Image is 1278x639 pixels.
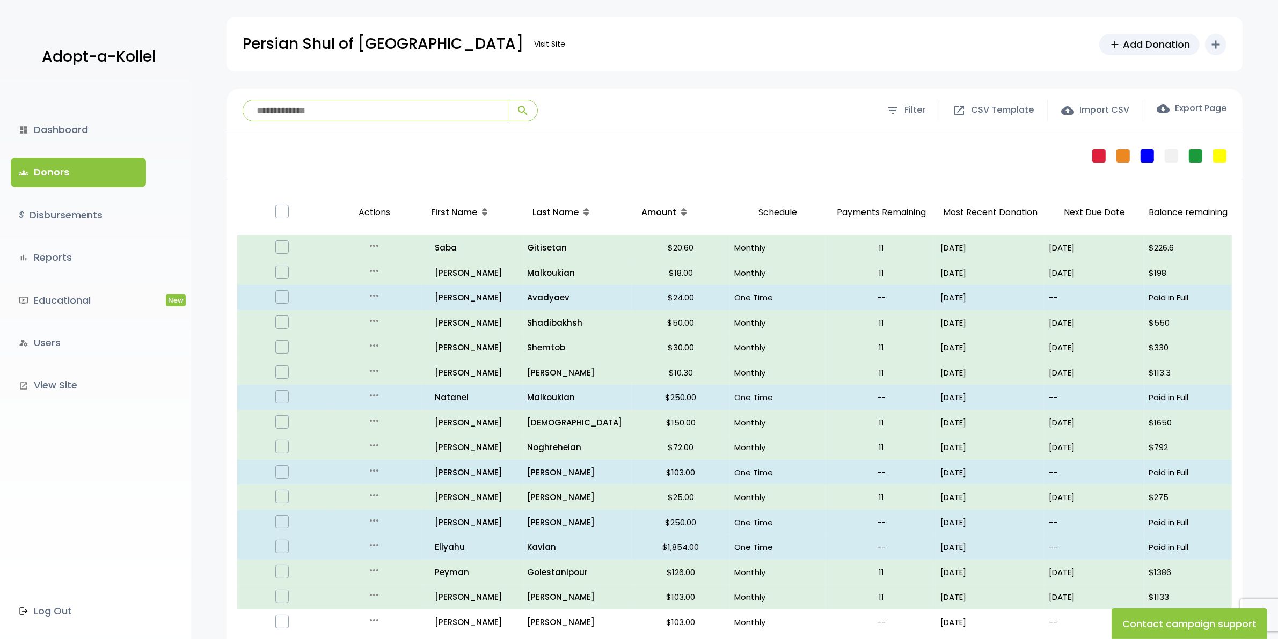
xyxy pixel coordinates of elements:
[1149,565,1228,579] p: $1386
[368,314,381,327] i: more_horiz
[940,266,1040,280] p: [DATE]
[953,104,966,117] span: open_in_new
[528,340,627,355] p: Shemtob
[636,365,726,380] p: $10.30
[636,515,726,530] p: $250.00
[1049,205,1140,221] p: Next Due Date
[427,415,518,430] p: [PERSON_NAME]
[528,240,627,255] a: Gitisetan
[11,597,146,626] a: Log Out
[1123,37,1190,52] span: Add Donation
[1049,615,1140,629] p: --
[940,440,1040,454] p: [DATE]
[734,365,822,380] p: Monthly
[427,440,518,454] a: [PERSON_NAME]
[368,514,381,527] i: more_horiz
[368,489,381,502] i: more_horiz
[11,115,146,144] a: dashboardDashboard
[427,340,518,355] a: [PERSON_NAME]
[368,589,381,601] i: more_horiz
[1149,365,1228,380] p: $113.3
[427,390,518,405] p: Natanel
[331,194,417,231] p: Actions
[528,415,627,430] p: [DEMOGRAPHIC_DATA]
[1049,515,1140,530] p: --
[904,102,925,118] span: Filter
[1157,102,1226,115] label: Export Page
[830,390,932,405] p: --
[636,315,726,330] p: $50.00
[427,615,518,629] a: [PERSON_NAME]
[1109,39,1121,50] span: add
[1049,315,1140,330] p: [DATE]
[636,540,726,554] p: $1,854.00
[528,565,627,579] a: Golestanipour
[36,31,156,83] a: Adopt-a-Kollel
[368,289,381,302] i: more_horiz
[528,390,627,405] a: Malkoukian
[1049,240,1140,255] p: [DATE]
[886,104,899,117] span: filter_list
[427,465,518,480] p: [PERSON_NAME]
[431,206,477,218] span: First Name
[1149,205,1228,221] p: Balance remaining
[1149,590,1228,604] p: $1133
[533,206,579,218] span: Last Name
[636,465,726,480] p: $103.00
[528,590,627,604] a: [PERSON_NAME]
[940,490,1040,504] p: [DATE]
[19,168,28,178] span: groups
[427,240,518,255] a: Saba
[528,515,627,530] a: [PERSON_NAME]
[636,240,726,255] p: $20.60
[830,440,932,454] p: 11
[516,104,529,117] span: search
[940,290,1040,305] p: [DATE]
[1049,465,1140,480] p: --
[830,266,932,280] p: 11
[528,540,627,554] a: Kavian
[368,464,381,477] i: more_horiz
[427,365,518,380] a: [PERSON_NAME]
[940,540,1040,554] p: [DATE]
[528,615,627,629] p: [PERSON_NAME]
[641,206,676,218] span: Amount
[1157,102,1170,115] span: cloud_download
[368,539,381,552] i: more_horiz
[971,102,1034,118] span: CSV Template
[19,338,28,348] i: manage_accounts
[636,565,726,579] p: $126.00
[368,339,381,352] i: more_horiz
[940,240,1040,255] p: [DATE]
[427,540,518,554] a: Eliyahu
[636,266,726,280] p: $18.00
[427,315,518,330] a: [PERSON_NAME]
[528,266,627,280] a: Malkoukian
[830,490,932,504] p: 11
[368,364,381,377] i: more_horiz
[528,290,627,305] p: Avadyaev
[368,439,381,452] i: more_horiz
[830,515,932,530] p: --
[427,490,518,504] p: [PERSON_NAME]
[1149,490,1228,504] p: $275
[830,590,932,604] p: 11
[427,290,518,305] a: [PERSON_NAME]
[830,340,932,355] p: 11
[528,315,627,330] p: Shadibakhsh
[940,365,1040,380] p: [DATE]
[734,340,822,355] p: Monthly
[528,465,627,480] a: [PERSON_NAME]
[940,615,1040,629] p: [DATE]
[1149,415,1228,430] p: $1650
